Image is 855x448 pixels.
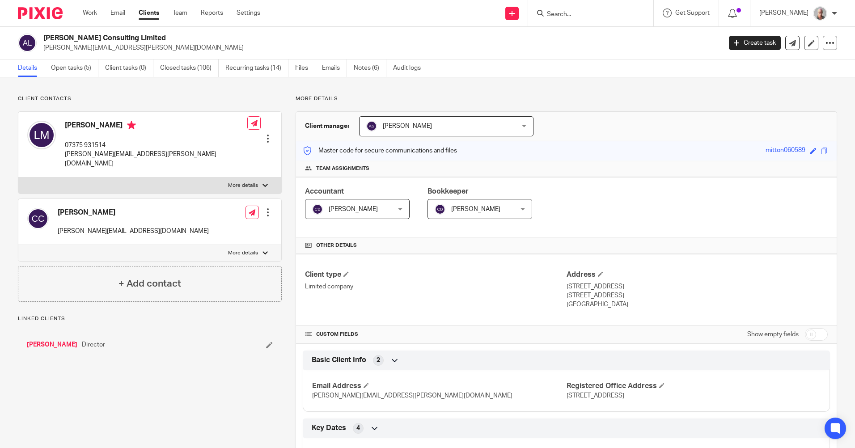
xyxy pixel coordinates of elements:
[316,242,357,249] span: Other details
[43,34,581,43] h2: [PERSON_NAME] Consulting Limited
[329,206,378,212] span: [PERSON_NAME]
[27,208,49,229] img: svg%3E
[228,249,258,257] p: More details
[27,121,56,149] img: svg%3E
[201,8,223,17] a: Reports
[427,188,469,195] span: Bookkeeper
[366,121,377,131] img: svg%3E
[82,340,105,349] span: Director
[312,423,346,433] span: Key Dates
[567,381,821,391] h4: Registered Office Address
[675,10,710,16] span: Get Support
[51,59,98,77] a: Open tasks (5)
[305,282,566,291] p: Limited company
[18,59,44,77] a: Details
[354,59,386,77] a: Notes (6)
[173,8,187,17] a: Team
[65,150,247,168] p: [PERSON_NAME][EMAIL_ADDRESS][PERSON_NAME][DOMAIN_NAME]
[305,270,566,279] h4: Client type
[312,381,566,391] h4: Email Address
[305,331,566,338] h4: CUSTOM FIELDS
[18,315,282,322] p: Linked clients
[766,146,805,156] div: mitton060589
[65,141,247,150] p: 07375 931514
[729,36,781,50] a: Create task
[312,393,512,399] span: [PERSON_NAME][EMAIL_ADDRESS][PERSON_NAME][DOMAIN_NAME]
[83,8,97,17] a: Work
[58,208,209,217] h4: [PERSON_NAME]
[813,6,827,21] img: KR%20update.jpg
[119,277,181,291] h4: + Add contact
[759,8,808,17] p: [PERSON_NAME]
[435,204,445,215] img: svg%3E
[305,122,350,131] h3: Client manager
[451,206,500,212] span: [PERSON_NAME]
[312,355,366,365] span: Basic Client Info
[312,204,323,215] img: svg%3E
[18,95,282,102] p: Client contacts
[18,34,37,52] img: svg%3E
[316,165,369,172] span: Team assignments
[546,11,626,19] input: Search
[567,282,828,291] p: [STREET_ADDRESS]
[567,291,828,300] p: [STREET_ADDRESS]
[160,59,219,77] a: Closed tasks (106)
[65,121,247,132] h4: [PERSON_NAME]
[105,59,153,77] a: Client tasks (0)
[225,59,288,77] a: Recurring tasks (14)
[110,8,125,17] a: Email
[295,59,315,77] a: Files
[228,182,258,189] p: More details
[18,7,63,19] img: Pixie
[377,356,380,365] span: 2
[139,8,159,17] a: Clients
[127,121,136,130] i: Primary
[43,43,715,52] p: [PERSON_NAME][EMAIL_ADDRESS][PERSON_NAME][DOMAIN_NAME]
[393,59,427,77] a: Audit logs
[237,8,260,17] a: Settings
[567,300,828,309] p: [GEOGRAPHIC_DATA]
[322,59,347,77] a: Emails
[303,146,457,155] p: Master code for secure communications and files
[27,340,77,349] a: [PERSON_NAME]
[296,95,837,102] p: More details
[305,188,344,195] span: Accountant
[383,123,432,129] span: [PERSON_NAME]
[567,270,828,279] h4: Address
[747,330,799,339] label: Show empty fields
[567,393,624,399] span: [STREET_ADDRESS]
[356,424,360,433] span: 4
[58,227,209,236] p: [PERSON_NAME][EMAIL_ADDRESS][DOMAIN_NAME]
